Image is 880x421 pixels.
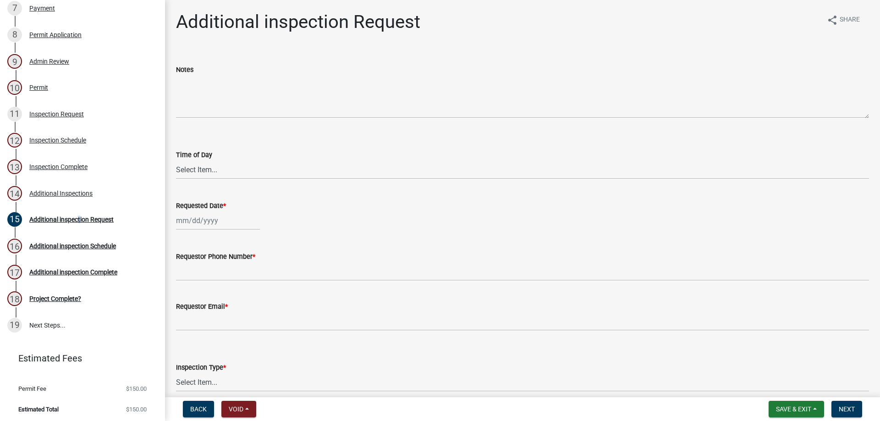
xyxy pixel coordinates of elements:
[176,304,228,310] label: Requestor Email
[221,401,256,417] button: Void
[190,405,207,413] span: Back
[7,133,22,148] div: 12
[29,84,48,91] div: Permit
[183,401,214,417] button: Back
[126,386,147,392] span: $150.00
[18,406,59,412] span: Estimated Total
[29,269,117,275] div: Additional inspection Complete
[229,405,243,413] span: Void
[831,401,862,417] button: Next
[29,295,81,302] div: Project Complete?
[819,11,867,29] button: shareShare
[776,405,811,413] span: Save & Exit
[7,80,22,95] div: 10
[176,203,226,209] label: Requested Date
[7,318,22,333] div: 19
[7,54,22,69] div: 9
[7,1,22,16] div: 7
[7,186,22,201] div: 14
[29,216,114,223] div: Additional inspection Request
[29,32,82,38] div: Permit Application
[7,265,22,279] div: 17
[7,349,150,367] a: Estimated Fees
[7,291,22,306] div: 18
[18,386,46,392] span: Permit Fee
[29,58,69,65] div: Admin Review
[29,111,84,117] div: Inspection Request
[7,212,22,227] div: 15
[769,401,824,417] button: Save & Exit
[126,406,147,412] span: $150.00
[176,67,193,73] label: Notes
[7,159,22,174] div: 13
[176,254,255,260] label: Requestor Phone Number
[839,405,855,413] span: Next
[29,243,116,249] div: Additional inspection Schedule
[827,15,838,26] i: share
[7,239,22,253] div: 16
[29,5,55,11] div: Payment
[176,365,226,371] label: Inspection Type
[176,211,260,230] input: mm/dd/yyyy
[7,107,22,121] div: 11
[176,11,420,33] h1: Additional inspection Request
[840,15,860,26] span: Share
[29,164,88,170] div: Inspection Complete
[176,152,212,159] label: Time of Day
[7,27,22,42] div: 8
[29,190,93,197] div: Additional Inspections
[29,137,86,143] div: Inspection Schedule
